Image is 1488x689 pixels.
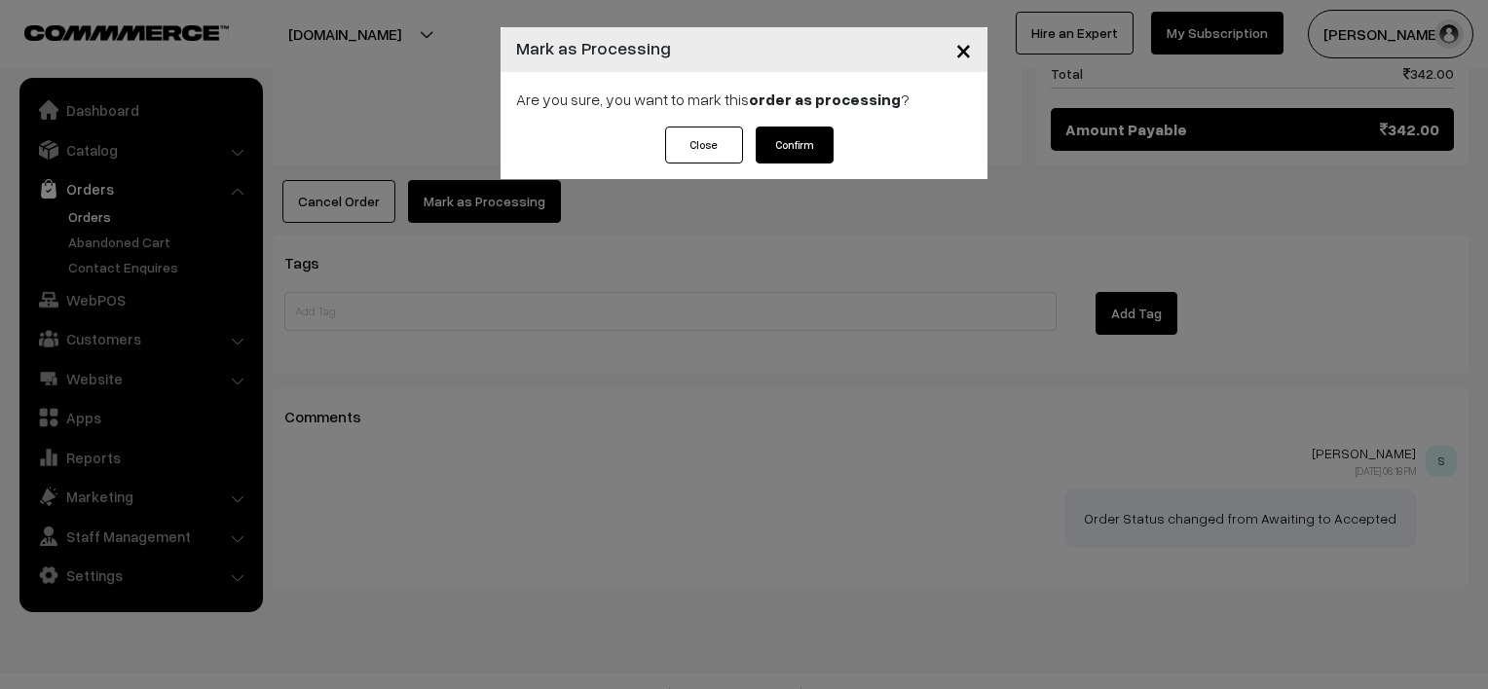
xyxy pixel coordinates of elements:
[749,90,901,109] strong: order as processing
[940,19,987,80] button: Close
[516,35,671,61] h4: Mark as Processing
[501,72,987,127] div: Are you sure, you want to mark this ?
[955,31,972,67] span: ×
[665,127,743,163] button: Close
[756,127,834,163] button: Confirm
